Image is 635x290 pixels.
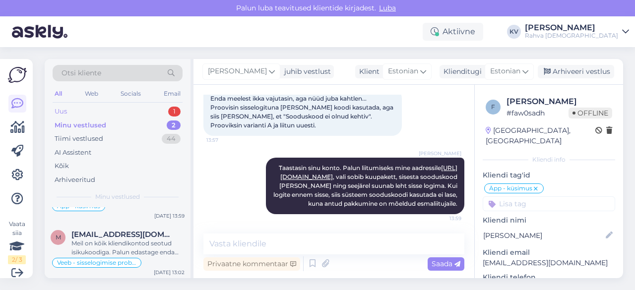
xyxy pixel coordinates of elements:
[483,230,604,241] input: Lisa nimi
[490,66,520,77] span: Estonian
[56,233,61,241] span: m
[280,66,331,77] div: juhib vestlust
[168,107,181,116] div: 1
[154,212,185,220] div: [DATE] 13:59
[525,24,618,32] div: [PERSON_NAME]
[507,108,569,118] div: # faw0sadh
[432,259,460,268] span: Saada
[55,175,95,185] div: Arhiveeritud
[206,136,244,144] span: 13:57
[162,134,181,144] div: 44
[483,258,615,268] p: [EMAIL_ADDRESS][DOMAIN_NAME]
[203,257,300,271] div: Privaatne kommentaar
[525,24,629,40] a: [PERSON_NAME]Rahva [DEMOGRAPHIC_DATA]
[210,95,395,129] span: Enda meelest ikka vajutasin, aga nüüd juba kahtlen... Proovisin sisselogituna [PERSON_NAME] koodi...
[273,164,459,207] span: Taastasin sinu konto. Palun liitumiseks mine aadressile , vali sobib kuupakett, sisesta sooduskoo...
[483,272,615,283] p: Kliendi telefon
[162,87,183,100] div: Email
[419,150,461,157] span: [PERSON_NAME]
[57,260,136,266] span: Veeb - sisselogimise probleem
[8,255,26,264] div: 2 / 3
[53,87,64,100] div: All
[154,269,185,276] div: [DATE] 13:02
[489,185,532,191] span: Äpp - küsimus
[8,220,26,264] div: Vaata siia
[55,148,91,158] div: AI Assistent
[62,68,101,78] span: Otsi kliente
[525,32,618,40] div: Rahva [DEMOGRAPHIC_DATA]
[55,134,103,144] div: Tiimi vestlused
[55,161,69,171] div: Kõik
[491,103,495,111] span: f
[538,65,614,78] div: Arhiveeri vestlus
[424,215,461,222] span: 13:59
[388,66,418,77] span: Estonian
[569,108,612,118] span: Offline
[440,66,482,77] div: Klienditugi
[167,120,181,130] div: 2
[55,107,67,116] div: Uus
[95,192,140,201] span: Minu vestlused
[483,215,615,226] p: Kliendi nimi
[208,66,267,77] span: [PERSON_NAME]
[483,155,615,164] div: Kliendi info
[483,247,615,258] p: Kliendi email
[486,125,595,146] div: [GEOGRAPHIC_DATA], [GEOGRAPHIC_DATA]
[355,66,380,77] div: Klient
[376,3,399,12] span: Luba
[483,196,615,211] input: Lisa tag
[71,230,175,239] span: merike62@gmail.com
[423,23,483,41] div: Aktiivne
[507,96,612,108] div: [PERSON_NAME]
[507,25,521,39] div: KV
[483,170,615,180] p: Kliendi tag'id
[83,87,100,100] div: Web
[119,87,143,100] div: Socials
[8,67,27,83] img: Askly Logo
[55,120,106,130] div: Minu vestlused
[71,239,185,257] div: Meil on kõik kliendikontod seotud isikukoodiga. Palun edastage enda isikukood, et saaksime konto ...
